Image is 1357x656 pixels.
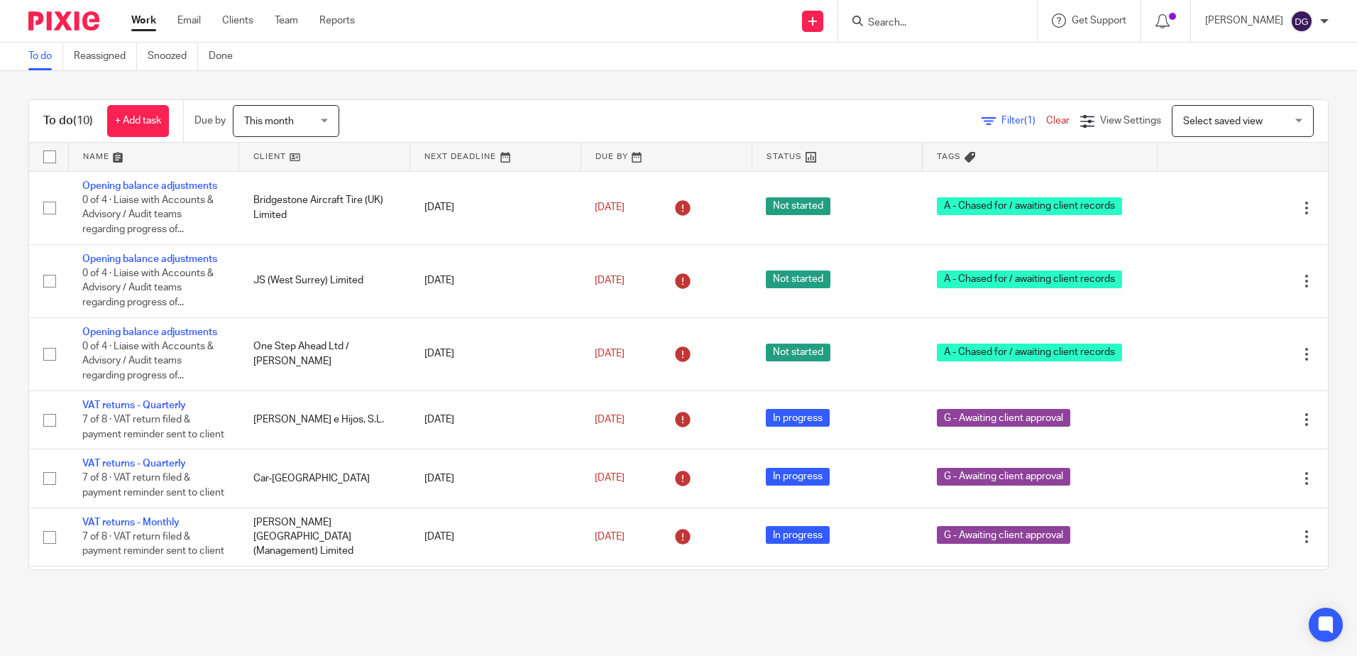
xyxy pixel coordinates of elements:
a: + Add task [107,105,169,137]
td: One Step Ahead Ltd / [PERSON_NAME] [239,317,410,390]
td: [DATE] [410,508,581,566]
img: svg%3E [1290,10,1313,33]
span: Select saved view [1183,116,1263,126]
span: 7 of 8 · VAT return filed & payment reminder sent to client [82,532,224,557]
a: Team [275,13,298,28]
td: [DATE] [410,449,581,508]
td: [PERSON_NAME][GEOGRAPHIC_DATA] (Management) Limited [239,508,410,566]
a: Clear [1046,116,1070,126]
span: [DATE] [595,202,625,212]
span: Not started [766,270,830,288]
span: Not started [766,197,830,215]
span: A - Chased for / awaiting client records [937,197,1122,215]
span: [DATE] [595,415,625,425]
a: VAT returns - Quarterly [82,400,186,410]
a: Opening balance adjustments [82,327,217,337]
a: Work [131,13,156,28]
span: Filter [1001,116,1046,126]
span: [DATE] [595,275,625,285]
input: Search [867,17,994,30]
span: 7 of 8 · VAT return filed & payment reminder sent to client [82,415,224,439]
span: G - Awaiting client approval [937,468,1070,486]
img: Pixie [28,11,99,31]
span: (1) [1024,116,1035,126]
td: Talleres Amenabar SA [239,567,410,617]
span: 0 of 4 · Liaise with Accounts & Advisory / Audit teams regarding progress of... [82,341,214,381]
p: Due by [194,114,226,128]
a: Reports [319,13,355,28]
span: [DATE] [595,349,625,359]
td: [PERSON_NAME] e Hijos, S.L. [239,390,410,449]
td: JS (West Surrey) Limited [239,244,410,317]
span: [DATE] [595,474,625,483]
a: VAT returns - Monthly [82,518,180,527]
td: [DATE] [410,567,581,617]
a: Snoozed [148,43,198,70]
span: This month [244,116,294,126]
td: [DATE] [410,171,581,244]
span: Not started [766,344,830,361]
span: In progress [766,526,830,544]
span: View Settings [1100,116,1161,126]
span: G - Awaiting client approval [937,526,1070,544]
span: [DATE] [595,532,625,542]
span: A - Chased for / awaiting client records [937,344,1122,361]
span: Get Support [1072,16,1126,26]
span: Tags [937,153,961,160]
a: To do [28,43,63,70]
a: VAT returns - Quarterly [82,459,186,469]
a: Email [177,13,201,28]
span: In progress [766,468,830,486]
td: [DATE] [410,317,581,390]
td: Bridgestone Aircraft Tire (UK) Limited [239,171,410,244]
span: G - Awaiting client approval [937,409,1070,427]
a: Done [209,43,243,70]
span: 0 of 4 · Liaise with Accounts & Advisory / Audit teams regarding progress of... [82,195,214,234]
span: 0 of 4 · Liaise with Accounts & Advisory / Audit teams regarding progress of... [82,268,214,307]
td: Car-[GEOGRAPHIC_DATA] [239,449,410,508]
a: Opening balance adjustments [82,181,217,191]
span: 7 of 8 · VAT return filed & payment reminder sent to client [82,474,224,498]
span: In progress [766,409,830,427]
a: Clients [222,13,253,28]
p: [PERSON_NAME] [1205,13,1283,28]
a: Reassigned [74,43,137,70]
span: A - Chased for / awaiting client records [937,270,1122,288]
td: [DATE] [410,244,581,317]
span: (10) [73,115,93,126]
a: Opening balance adjustments [82,254,217,264]
td: [DATE] [410,390,581,449]
h1: To do [43,114,93,129]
